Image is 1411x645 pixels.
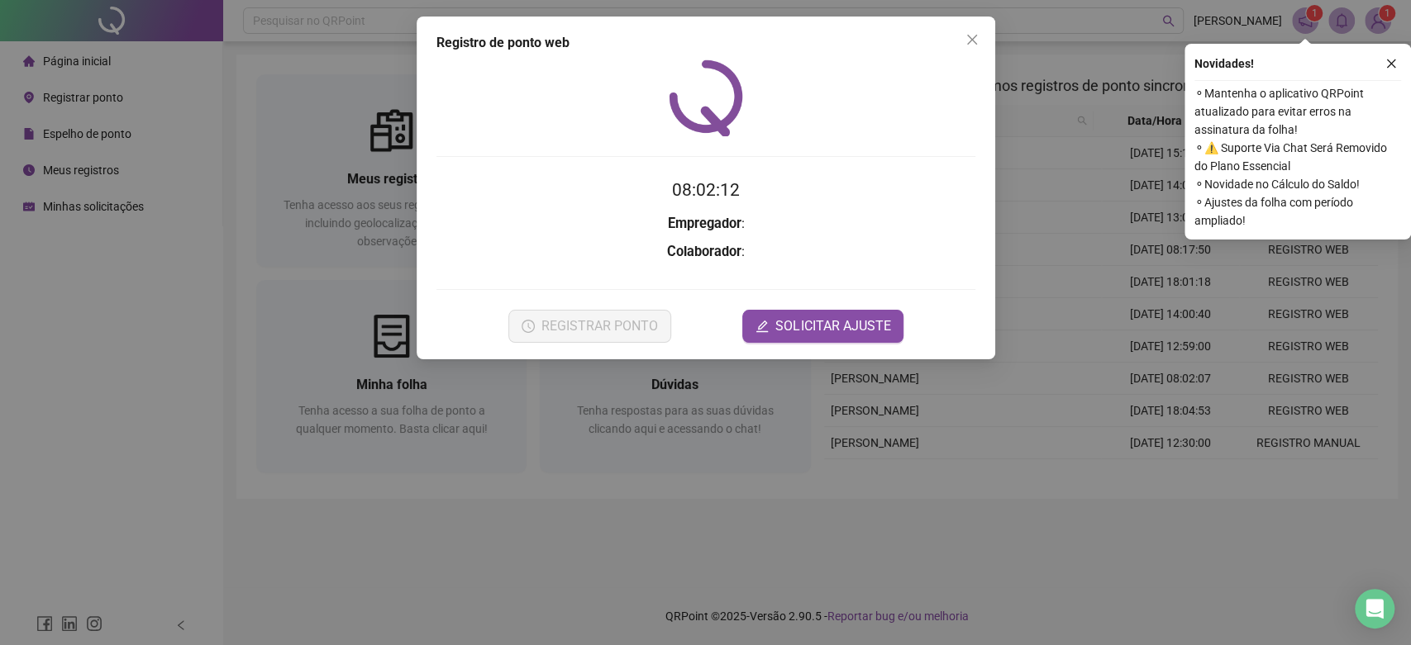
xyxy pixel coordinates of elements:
[775,316,890,336] span: SOLICITAR AJUSTE
[756,320,769,333] span: edit
[508,310,670,343] button: REGISTRAR PONTO
[667,244,741,259] strong: Colaborador
[669,59,743,136] img: QRPoint
[1385,58,1397,69] span: close
[1194,175,1401,193] span: ⚬ Novidade no Cálculo do Saldo!
[436,213,975,235] h3: :
[959,26,985,53] button: Close
[1194,84,1401,139] span: ⚬ Mantenha o aplicativo QRPoint atualizado para evitar erros na assinatura da folha!
[436,241,975,263] h3: :
[965,33,979,46] span: close
[742,310,903,343] button: editSOLICITAR AJUSTE
[1194,193,1401,230] span: ⚬ Ajustes da folha com período ampliado!
[1194,139,1401,175] span: ⚬ ⚠️ Suporte Via Chat Será Removido do Plano Essencial
[667,216,741,231] strong: Empregador
[436,33,975,53] div: Registro de ponto web
[672,180,740,200] time: 08:02:12
[1355,589,1394,628] div: Open Intercom Messenger
[1194,55,1254,73] span: Novidades !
